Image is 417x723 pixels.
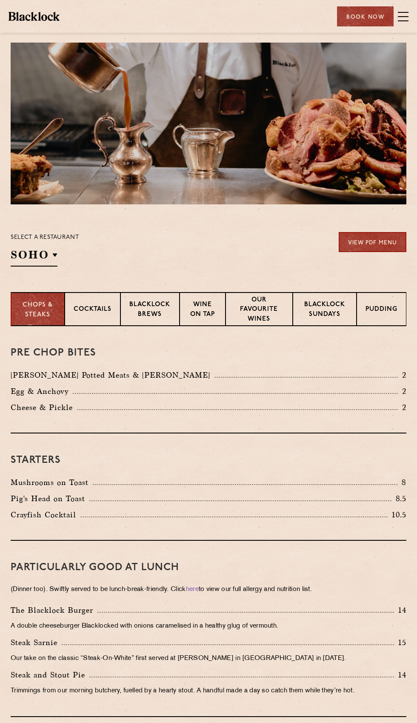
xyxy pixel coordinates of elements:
p: Egg & Anchovy [11,385,73,397]
h3: Pre Chop Bites [11,347,406,359]
h3: Starters [11,455,406,466]
p: 8 [397,477,406,488]
p: [PERSON_NAME] Potted Meats & [PERSON_NAME] [11,369,214,381]
p: 15 [394,637,406,648]
a: here [186,586,199,593]
p: 14 [394,605,406,616]
p: Our favourite wines [234,296,284,325]
p: Cheese & Pickle [11,402,77,413]
p: Wine on Tap [189,300,217,320]
p: Pig's Head on Toast [11,493,89,505]
p: The Blacklock Burger [11,604,97,616]
p: Pudding [366,305,397,316]
p: Mushrooms on Toast [11,476,93,488]
p: Blacklock Sundays [302,300,348,320]
p: 14 [394,669,406,680]
p: 10.5 [388,509,406,520]
h3: PARTICULARLY GOOD AT LUNCH [11,562,406,573]
div: Book Now [337,6,394,26]
a: View PDF Menu [339,232,406,252]
p: 8.5 [391,493,407,504]
p: (Dinner too). Swiftly served to be lunch-break-friendly. Click to view our full allergy and nutri... [11,584,406,596]
p: Crayfish Cocktail [11,509,80,521]
p: Blacklock Brews [129,300,171,320]
p: Select a restaurant [11,232,79,243]
p: Chops & Steaks [20,301,56,320]
p: Cocktails [74,305,111,316]
p: 2 [398,386,406,397]
h2: SOHO [11,247,57,267]
p: A double cheeseburger Blacklocked with onions caramelised in a healthy glug of vermouth. [11,620,406,632]
p: Trimmings from our morning butchery, fuelled by a hearty stout. A handful made a day so catch the... [11,685,406,697]
p: 2 [398,370,406,381]
p: 2 [398,402,406,413]
p: Steak Sarnie [11,637,62,648]
p: Our take on the classic “Steak-On-White” first served at [PERSON_NAME] in [GEOGRAPHIC_DATA] in [D... [11,653,406,665]
p: Steak and Stout Pie [11,669,89,681]
img: BL_Textured_Logo-footer-cropped.svg [9,12,60,20]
